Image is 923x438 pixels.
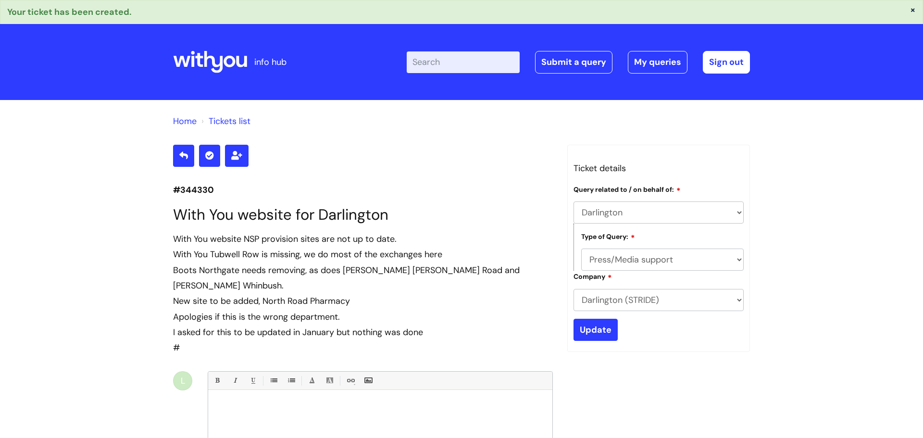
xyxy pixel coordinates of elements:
a: Font Color [306,375,318,387]
a: Italic (Ctrl-I) [229,375,241,387]
a: Bold (Ctrl-B) [211,375,223,387]
div: With You website NSP provision sites are not up to date. [173,231,553,247]
h3: Ticket details [574,161,744,176]
a: 1. Ordered List (Ctrl-Shift-8) [285,375,297,387]
input: Search [407,51,520,73]
div: New site to be added, North Road Pharmacy [173,293,553,309]
div: | - [407,51,750,73]
div: Apologies if this is the wrong department. [173,309,553,325]
label: Company [574,271,612,281]
div: L [173,371,192,390]
a: Underline(Ctrl-U) [247,375,259,387]
label: Type of Query: [581,231,635,241]
a: Link [344,375,356,387]
a: Sign out [703,51,750,73]
li: Solution home [173,113,197,129]
p: #344330 [173,182,553,198]
a: Home [173,115,197,127]
a: My queries [628,51,687,73]
li: Tickets list [199,113,250,129]
a: Back Color [324,375,336,387]
h1: With You website for Darlington [173,206,553,224]
a: • Unordered List (Ctrl-Shift-7) [267,375,279,387]
input: Update [574,319,618,341]
a: Insert Image... [362,375,374,387]
a: Submit a query [535,51,612,73]
a: Tickets list [209,115,250,127]
div: Boots Northgate needs removing, as does [PERSON_NAME] [PERSON_NAME] Road and [PERSON_NAME] Whinbush. [173,263,553,294]
div: # [173,231,553,356]
div: I asked for this to be updated in January but nothing was done [173,325,553,340]
label: Query related to / on behalf of: [574,184,681,194]
p: info hub [254,54,287,70]
div: With You Tubwell Row is missing, we do most of the exchanges here [173,247,553,262]
button: × [910,5,916,14]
